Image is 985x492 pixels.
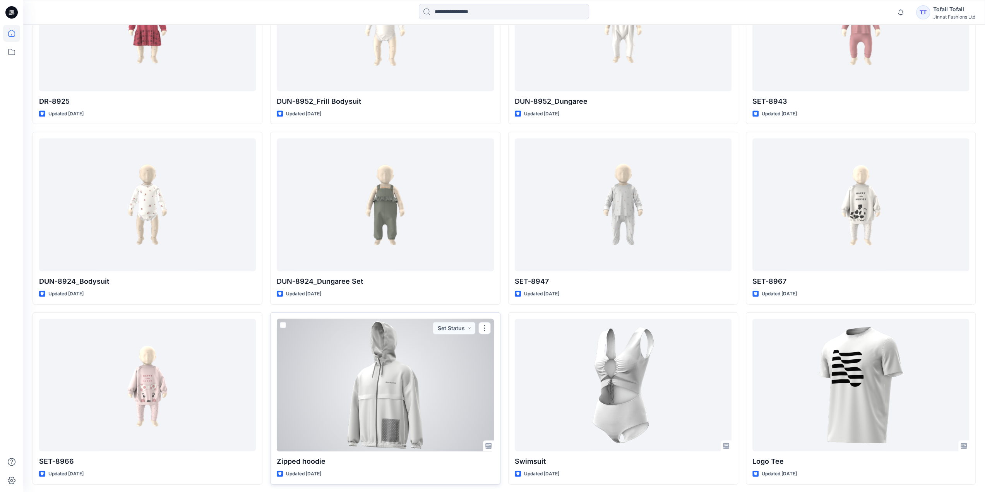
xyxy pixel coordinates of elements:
p: Updated [DATE] [286,290,321,298]
div: TT [916,5,930,19]
p: Updated [DATE] [48,290,84,298]
a: DUN-8924_Dungaree Set [277,139,493,271]
div: Jinnat Fashions Ltd [933,14,975,20]
a: SET-8966 [39,319,256,452]
p: Updated [DATE] [524,110,559,118]
p: SET-8966 [39,456,256,467]
p: Swimsuit [515,456,731,467]
a: Zipped hoodie [277,319,493,452]
p: Updated [DATE] [48,470,84,478]
p: SET-8947 [515,276,731,287]
p: DUN-8924_Dungaree Set [277,276,493,287]
p: SET-8943 [752,96,969,107]
p: SET-8967 [752,276,969,287]
p: DR-8925 [39,96,256,107]
a: SET-8947 [515,139,731,271]
a: Swimsuit [515,319,731,452]
p: Updated [DATE] [286,110,321,118]
p: DUN-8924_Bodysuit [39,276,256,287]
a: Logo Tee [752,319,969,452]
p: DUN-8952_Frill Bodysuit [277,96,493,107]
p: Updated [DATE] [762,470,797,478]
a: SET-8967 [752,139,969,271]
p: Updated [DATE] [524,290,559,298]
p: Logo Tee [752,456,969,467]
p: Updated [DATE] [286,470,321,478]
p: DUN-8952_Dungaree [515,96,731,107]
p: Updated [DATE] [524,470,559,478]
p: Zipped hoodie [277,456,493,467]
a: DUN-8924_Bodysuit [39,139,256,271]
p: Updated [DATE] [762,110,797,118]
div: Tofail Tofail [933,5,975,14]
p: Updated [DATE] [762,290,797,298]
p: Updated [DATE] [48,110,84,118]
